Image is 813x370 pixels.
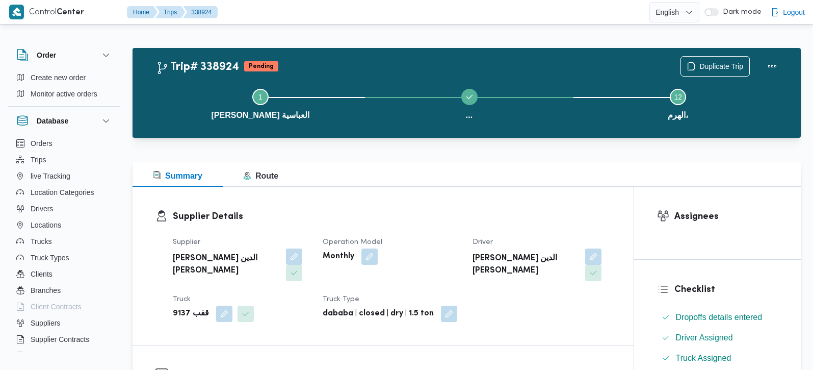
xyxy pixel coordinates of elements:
[323,239,382,245] span: Operation Model
[12,282,116,299] button: Branches
[31,219,61,231] span: Locations
[719,8,762,16] span: Dark mode
[156,77,365,130] button: [PERSON_NAME] العباسية
[473,239,493,245] span: Driver
[258,93,263,101] span: 1
[31,170,70,182] span: live Tracking
[249,63,274,69] b: Pending
[473,253,579,277] b: [PERSON_NAME] الدين [PERSON_NAME]
[127,6,158,18] button: Home
[658,350,778,366] button: Truck Assigned
[8,135,120,356] div: Database
[211,109,309,121] span: [PERSON_NAME] العباسية
[9,5,24,19] img: X8yXhbKr1z7QwAAAABJRU5ErkJggg==
[12,233,116,250] button: Trucks
[767,2,809,22] button: Logout
[31,203,53,215] span: Drivers
[31,333,89,346] span: Supplier Contracts
[31,137,53,150] span: Orders
[12,168,116,184] button: live Tracking
[31,71,86,84] span: Create new order
[243,171,278,180] span: Route
[676,354,731,362] span: Truck Assigned
[676,313,763,322] span: Dropoffs details entered
[658,309,778,326] button: Dropoffs details entered
[676,311,763,324] span: Dropoffs details entered
[57,9,84,16] b: Center
[31,186,94,199] span: Location Categories
[31,235,51,248] span: Trucks
[12,86,116,102] button: Monitor active orders
[762,56,782,77] button: Actions
[153,171,202,180] span: Summary
[668,109,688,121] span: الهرم،
[12,135,116,152] button: Orders
[12,201,116,217] button: Drivers
[12,184,116,201] button: Location Categories
[16,115,112,127] button: Database
[31,317,60,329] span: Suppliers
[37,115,68,127] h3: Database
[31,350,56,362] span: Devices
[680,56,750,77] button: Duplicate Trip
[323,296,359,303] span: Truck Type
[173,210,611,224] h3: Supplier Details
[37,49,56,61] h3: Order
[676,352,731,364] span: Truck Assigned
[674,210,778,224] h3: Assignees
[31,268,53,280] span: Clients
[365,77,574,130] button: ...
[8,69,120,106] div: Order
[31,301,82,313] span: Client Contracts
[12,348,116,364] button: Devices
[465,93,474,101] svg: Step ... is complete
[156,61,239,74] h2: Trip# 338924
[466,109,473,121] span: ...
[173,308,209,320] b: قفب 9137
[12,315,116,331] button: Suppliers
[244,61,278,71] span: Pending
[173,296,191,303] span: Truck
[323,308,434,320] b: dababa | closed | dry | 1.5 ton
[12,250,116,266] button: Truck Types
[323,251,354,263] b: Monthly
[12,331,116,348] button: Supplier Contracts
[674,93,682,101] span: 12
[155,6,185,18] button: Trips
[12,266,116,282] button: Clients
[658,330,778,346] button: Driver Assigned
[173,239,200,245] span: Supplier
[12,299,116,315] button: Client Contracts
[676,333,733,342] span: Driver Assigned
[699,60,743,72] span: Duplicate Trip
[10,329,43,360] iframe: chat widget
[16,49,112,61] button: Order
[173,253,279,277] b: [PERSON_NAME] الدين [PERSON_NAME]
[12,152,116,168] button: Trips
[31,284,61,297] span: Branches
[31,88,97,100] span: Monitor active orders
[31,154,46,166] span: Trips
[573,77,782,130] button: الهرم،
[31,252,69,264] span: Truck Types
[183,6,218,18] button: 338924
[12,217,116,233] button: Locations
[783,6,805,18] span: Logout
[12,69,116,86] button: Create new order
[676,332,733,344] span: Driver Assigned
[674,283,778,297] h3: Checklist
